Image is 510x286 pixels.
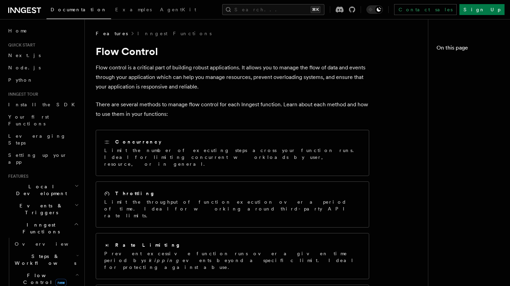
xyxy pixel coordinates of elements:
[8,114,49,126] span: Your first Functions
[5,130,80,149] a: Leveraging Steps
[5,92,38,97] span: Inngest tour
[96,63,369,92] p: Flow control is a critical part of building robust applications. It allows you to manage the flow...
[96,100,369,119] p: There are several methods to manage flow control for each Inngest function. Learn about each meth...
[5,49,80,62] a: Next.js
[5,200,80,219] button: Events & Triggers
[111,2,156,18] a: Examples
[8,65,41,70] span: Node.js
[5,202,75,216] span: Events & Triggers
[156,2,200,18] a: AgentKit
[8,77,33,83] span: Python
[8,133,66,146] span: Leveraging Steps
[104,250,361,271] p: Prevent excessive function runs over a given time period by events beyond a specific limit. Ideal...
[5,42,35,48] span: Quick start
[8,53,41,58] span: Next.js
[115,7,152,12] span: Examples
[51,7,107,12] span: Documentation
[137,30,212,37] a: Inngest Functions
[8,152,67,165] span: Setting up your app
[5,149,80,168] a: Setting up your app
[5,180,80,200] button: Local Development
[8,102,79,107] span: Install the SDK
[96,233,369,279] a: Rate LimitingPrevent excessive function runs over a given time period byskippingevents beyond a s...
[96,130,369,176] a: ConcurrencyLimit the number of executing steps across your function runs. Ideal for limiting conc...
[459,4,505,15] a: Sign Up
[5,174,28,179] span: Features
[5,183,75,197] span: Local Development
[12,272,75,286] span: Flow Control
[311,6,320,13] kbd: ⌘K
[12,253,76,267] span: Steps & Workflows
[366,5,383,14] button: Toggle dark mode
[5,111,80,130] a: Your first Functions
[437,44,502,55] h4: On this page
[96,30,128,37] span: Features
[96,45,369,57] h1: Flow Control
[115,138,161,145] h2: Concurrency
[115,190,155,197] h2: Throttling
[5,62,80,74] a: Node.js
[8,27,27,34] span: Home
[104,147,361,167] p: Limit the number of executing steps across your function runs. Ideal for limiting concurrent work...
[12,250,80,269] button: Steps & Workflows
[5,98,80,111] a: Install the SDK
[115,242,181,248] h2: Rate Limiting
[144,258,183,263] em: skipping
[12,238,80,250] a: Overview
[160,7,196,12] span: AgentKit
[5,25,80,37] a: Home
[5,221,74,235] span: Inngest Functions
[5,74,80,86] a: Python
[394,4,457,15] a: Contact sales
[96,181,369,228] a: ThrottlingLimit the throughput of function execution over a period of time. Ideal for working aro...
[5,219,80,238] button: Inngest Functions
[222,4,324,15] button: Search...⌘K
[104,199,361,219] p: Limit the throughput of function execution over a period of time. Ideal for working around third-...
[15,241,85,247] span: Overview
[46,2,111,19] a: Documentation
